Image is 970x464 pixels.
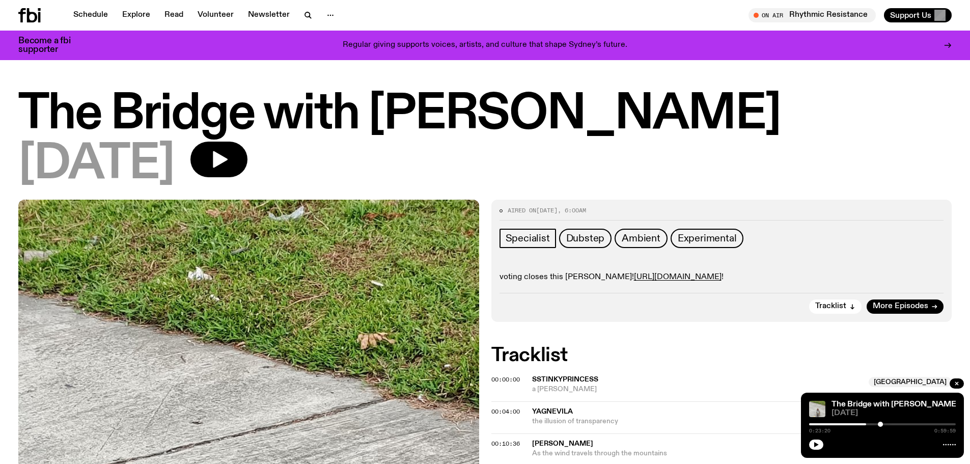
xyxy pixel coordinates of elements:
[873,303,928,310] span: More Episodes
[884,8,952,22] button: Support Us
[116,8,156,22] a: Explore
[491,375,520,384] span: 00:00:00
[18,142,174,187] span: [DATE]
[566,233,605,244] span: Dubstep
[615,229,668,248] a: Ambient
[343,41,627,50] p: Regular giving supports voices, artists, and culture that shape Sydney’s future.
[532,440,593,447] span: [PERSON_NAME]
[536,206,558,214] span: [DATE]
[809,428,830,433] span: 0:23:20
[508,206,536,214] span: Aired on
[749,8,876,22] button: On AirRhythmic Resistance
[491,346,952,365] h2: Tracklist
[832,410,956,417] span: [DATE]
[809,401,825,417] img: a monkey eating a banana
[809,299,862,314] button: Tracklist
[934,428,956,433] span: 0:59:59
[559,229,612,248] a: Dubstep
[634,273,722,281] a: [URL][DOMAIN_NAME]
[18,92,952,138] h1: The Bridge with [PERSON_NAME]
[622,233,660,244] span: Ambient
[869,377,952,387] span: [GEOGRAPHIC_DATA]
[491,441,520,447] button: 00:10:36
[671,229,744,248] a: Experimental
[532,417,863,426] span: the illusion of transparency
[491,407,520,416] span: 00:04:00
[491,440,520,448] span: 00:10:36
[506,233,550,244] span: Specialist
[491,409,520,415] button: 00:04:00
[242,8,296,22] a: Newsletter
[815,303,846,310] span: Tracklist
[18,37,84,54] h3: Become a fbi supporter
[532,376,598,383] span: sstinkyprincess
[867,299,944,314] a: More Episodes
[832,400,959,408] a: The Bridge with [PERSON_NAME]
[532,449,863,458] span: As the wind travels through the mountains
[890,11,931,20] span: Support Us
[158,8,189,22] a: Read
[558,206,586,214] span: , 6:00am
[532,385,863,394] span: a [PERSON_NAME]
[500,272,944,282] p: voting closes this [PERSON_NAME]! !
[678,233,737,244] span: Experimental
[532,408,573,415] span: yagnevila
[191,8,240,22] a: Volunteer
[491,377,520,383] button: 00:00:00
[67,8,114,22] a: Schedule
[500,229,556,248] a: Specialist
